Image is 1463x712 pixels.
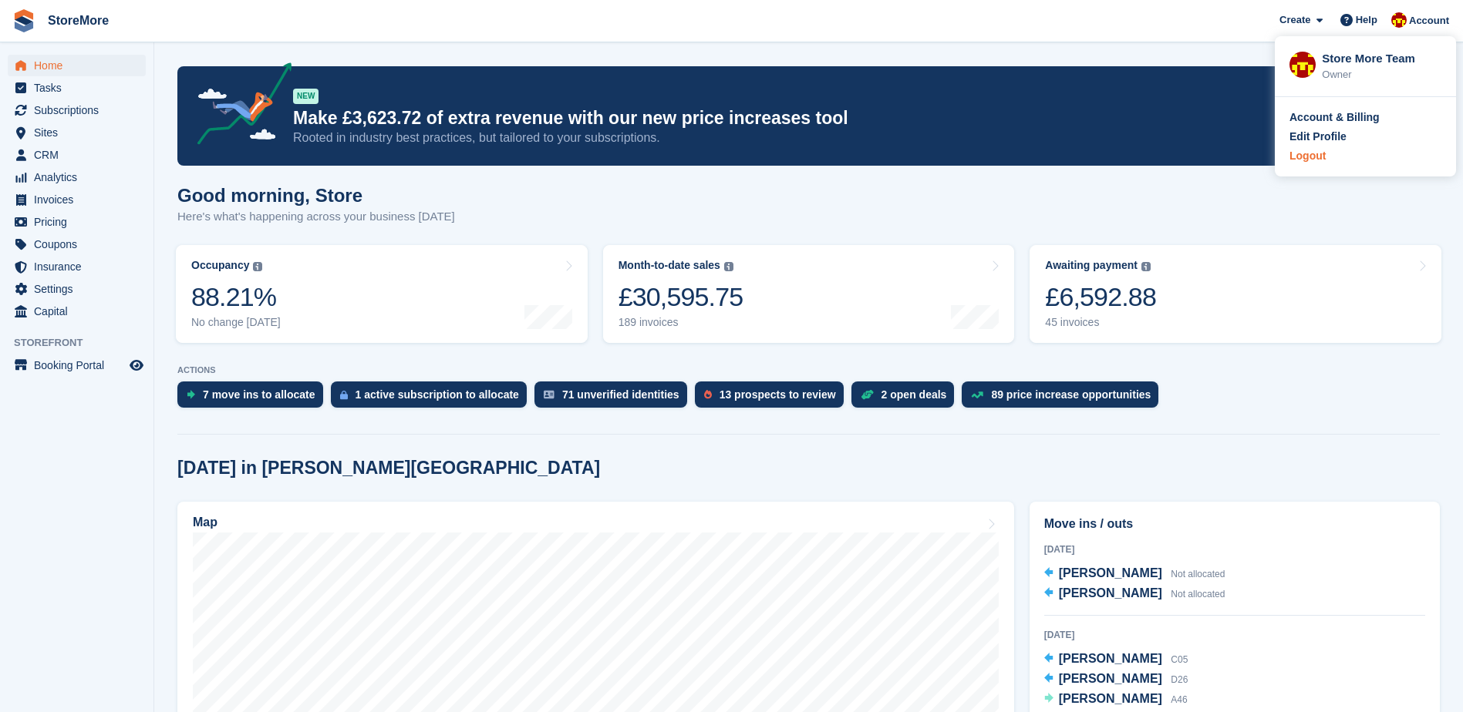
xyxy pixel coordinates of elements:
[1044,542,1425,556] div: [DATE]
[1322,67,1441,82] div: Owner
[1171,694,1187,705] span: A46
[293,129,1305,146] p: Rooted in industry best practices, but tailored to your subscriptions.
[1289,129,1441,145] a: Edit Profile
[191,316,281,329] div: No change [DATE]
[34,77,126,99] span: Tasks
[34,122,126,143] span: Sites
[8,301,146,322] a: menu
[8,122,146,143] a: menu
[177,381,331,415] a: 7 move ins to allocate
[1289,129,1347,145] div: Edit Profile
[127,356,146,374] a: Preview store
[34,211,126,233] span: Pricing
[177,458,600,479] h2: [DATE] in [PERSON_NAME][GEOGRAPHIC_DATA]
[34,233,126,255] span: Coupons
[1171,674,1188,685] span: D26
[971,391,983,398] img: price_increase_opportunities-93ffe204e8149a01c8c9dc8f82e8f89637d9d84a8eef4429ea346261dce0b2c0.svg
[184,62,292,150] img: price-adjustments-announcement-icon-8257ccfd72463d97f412b2fc003d46551f7dbcb40ab6d574587a9cd5c0d94...
[1171,569,1225,579] span: Not allocated
[1141,262,1151,271] img: icon-info-grey-7440780725fd019a000dd9b08b2336e03edf1995a4989e88bcd33f0948082b44.svg
[619,281,743,313] div: £30,595.75
[34,189,126,210] span: Invoices
[1322,50,1441,64] div: Store More Team
[1059,672,1162,685] span: [PERSON_NAME]
[331,381,534,415] a: 1 active subscription to allocate
[8,354,146,376] a: menu
[962,381,1166,415] a: 89 price increase opportunities
[34,99,126,121] span: Subscriptions
[293,89,319,104] div: NEW
[1059,586,1162,599] span: [PERSON_NAME]
[34,256,126,277] span: Insurance
[534,381,695,415] a: 71 unverified identities
[1044,628,1425,642] div: [DATE]
[1409,13,1449,29] span: Account
[991,388,1151,401] div: 89 price increase opportunities
[187,390,195,399] img: move_ins_to_allocate_icon-fdf77a2bb77ea45bf5b3d319d69a93e2d87916cf1d5bf7949dd705db3b84f3ca.svg
[193,516,217,529] h2: Map
[8,211,146,233] a: menu
[34,55,126,76] span: Home
[177,185,455,206] h1: Good morning, Store
[1045,281,1156,313] div: £6,592.88
[724,262,733,271] img: icon-info-grey-7440780725fd019a000dd9b08b2336e03edf1995a4989e88bcd33f0948082b44.svg
[34,144,126,166] span: CRM
[1289,109,1441,126] a: Account & Billing
[8,166,146,188] a: menu
[1044,584,1225,604] a: [PERSON_NAME] Not allocated
[8,278,146,300] a: menu
[1171,589,1225,599] span: Not allocated
[177,208,455,226] p: Here's what's happening across your business [DATE]
[1289,148,1326,164] div: Logout
[8,189,146,210] a: menu
[293,107,1305,129] p: Make £3,623.72 of extra revenue with our new price increases tool
[1059,692,1162,705] span: [PERSON_NAME]
[1171,654,1188,665] span: C05
[1059,652,1162,665] span: [PERSON_NAME]
[356,388,519,401] div: 1 active subscription to allocate
[8,55,146,76] a: menu
[1044,690,1188,710] a: [PERSON_NAME] A46
[1356,12,1377,28] span: Help
[1279,12,1310,28] span: Create
[861,389,874,400] img: deal-1b604bf984904fb50ccaf53a9ad4b4a5d6e5aea283cecdc64d6e3604feb123c2.svg
[619,316,743,329] div: 189 invoices
[34,301,126,322] span: Capital
[1289,109,1380,126] div: Account & Billing
[191,281,281,313] div: 88.21%
[1044,650,1188,670] a: [PERSON_NAME] C05
[253,262,262,271] img: icon-info-grey-7440780725fd019a000dd9b08b2336e03edf1995a4989e88bcd33f0948082b44.svg
[177,365,1440,375] p: ACTIONS
[8,256,146,277] a: menu
[34,166,126,188] span: Analytics
[695,381,851,415] a: 13 prospects to review
[1289,148,1441,164] a: Logout
[882,388,947,401] div: 2 open deals
[1044,564,1225,584] a: [PERSON_NAME] Not allocated
[562,388,679,401] div: 71 unverified identities
[1059,566,1162,579] span: [PERSON_NAME]
[720,388,836,401] div: 13 prospects to review
[8,99,146,121] a: menu
[1289,52,1316,78] img: Store More Team
[14,335,153,351] span: Storefront
[176,245,588,343] a: Occupancy 88.21% No change [DATE]
[203,388,315,401] div: 7 move ins to allocate
[8,233,146,255] a: menu
[34,278,126,300] span: Settings
[851,381,962,415] a: 2 open deals
[8,144,146,166] a: menu
[704,390,712,399] img: prospect-51fa495bee0391a8d652442698ab0144808aea92771e9ea1ae160a38d050c398.svg
[8,77,146,99] a: menu
[340,390,348,400] img: active_subscription_to_allocate_icon-d502201f5373d7db506a760aba3b589e785aa758c864c3986d89f69b8ff3...
[42,8,115,33] a: StoreMore
[1045,259,1138,272] div: Awaiting payment
[544,390,555,399] img: verify_identity-adf6edd0f0f0b5bbfe63781bf79b02c33cf7c696d77639b501bdc392416b5a36.svg
[603,245,1015,343] a: Month-to-date sales £30,595.75 189 invoices
[1030,245,1441,343] a: Awaiting payment £6,592.88 45 invoices
[12,9,35,32] img: stora-icon-8386f47178a22dfd0bd8f6a31ec36ba5ce8667c1dd55bd0f319d3a0aa187defe.svg
[34,354,126,376] span: Booking Portal
[1044,515,1425,533] h2: Move ins / outs
[619,259,720,272] div: Month-to-date sales
[1391,12,1407,28] img: Store More Team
